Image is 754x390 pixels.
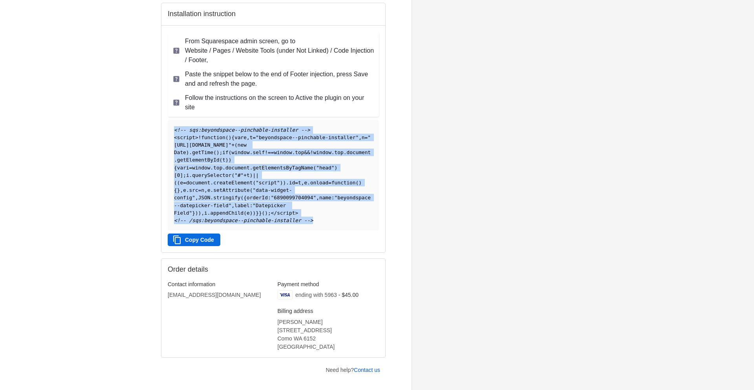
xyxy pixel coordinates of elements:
h2: Installation instruction [168,9,379,18]
span: ) [250,172,253,178]
a: Contact us [354,367,380,373]
h3: Payment method [278,281,379,288]
span: } [256,210,259,216]
span: . [250,149,253,155]
span: . [307,180,310,186]
span: window [313,149,331,155]
span: t [222,157,225,163]
span: i [186,172,189,178]
span: script [277,210,295,216]
span: !== [265,149,274,155]
span: appendChild [210,210,244,216]
span: e [243,134,247,140]
span: getElementsByTagName [253,165,313,171]
span: : [331,195,335,201]
span: , [204,187,207,193]
span: ( [356,180,359,186]
span: new [238,142,247,148]
span: , [231,202,234,208]
span: ) [229,157,232,163]
span: } [177,187,180,193]
span: <!-- sqs:beyondspace--pinchable-installer --> [174,127,310,133]
span: setAttribute [213,187,249,193]
span: label [234,202,250,208]
span: ) [198,210,201,216]
span: script [177,134,195,140]
span: top [335,149,344,155]
span: ) [229,134,232,140]
span: JSON [198,195,210,201]
span: . [292,149,295,155]
span: . [210,187,214,193]
span: , [359,134,362,140]
span: . [210,195,213,201]
span: ( [262,210,265,216]
span: top [295,149,304,155]
span: < [174,134,177,140]
span: stringify [213,195,240,201]
span: . [344,149,347,155]
span: { [231,134,234,140]
span: ) [280,180,283,186]
span: = [183,180,186,186]
span: e [180,180,183,186]
span: ) [195,210,198,216]
span: top [213,165,222,171]
span: { [243,195,247,201]
h3: Contact information [168,281,269,288]
span: = [328,180,331,186]
span: "head" [316,165,334,171]
span: ) [250,210,253,216]
span: ) [225,157,229,163]
span: , [195,195,198,201]
span: : [268,195,271,201]
span: ) [216,149,220,155]
span: e [183,187,186,193]
span: window [192,165,210,171]
span: "beyondspace--datepicker-field" [174,195,371,208]
span: i [204,210,207,216]
span: id [289,180,295,186]
span: n [362,134,365,140]
p: Follow the instructions on the screen to Active the plugin on your site [185,93,374,112]
span: ) [186,149,189,155]
span: n [201,187,204,193]
span: ( [225,134,229,140]
span: window [232,149,250,155]
span: document [225,165,250,171]
span: "6890099704094" [271,195,317,201]
span: "Datepicker Field" [174,202,289,216]
span: ( [243,210,247,216]
span: self [253,149,265,155]
span: ( [177,180,180,186]
span: = [253,134,256,140]
span: e [247,210,250,216]
span: createElement [213,180,253,186]
span: "script" [256,180,280,186]
span: name [319,195,331,201]
address: [PERSON_NAME] [STREET_ADDRESS] Como WA 6152 [GEOGRAPHIC_DATA] [278,318,379,351]
span: window [274,149,292,155]
p: From Squarespace admin screen, go to Website / Pages / Website Tools (under Not Linked) / Code In... [185,37,374,65]
span: ( [253,180,256,186]
span: [ [174,172,177,178]
span: - $45.00 [339,292,359,298]
span: } [259,210,262,216]
span: <!-- /sqs:beyondspace--pinchable-installer --> [174,217,313,223]
span: . [207,210,210,216]
span: ( [220,157,223,163]
span: . [210,180,214,186]
span: t [298,180,301,186]
span: t [250,134,253,140]
span: ( [231,172,234,178]
span: , [247,134,250,140]
span: e [207,187,210,193]
span: ! [310,149,313,155]
span: var [234,134,243,140]
span: ) [334,165,337,171]
button: Copy Code [168,234,220,246]
span: > [195,134,198,140]
span: . [210,165,214,171]
span: , [180,187,183,193]
span: "beyondspace--pinchable-installer" [256,134,359,140]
